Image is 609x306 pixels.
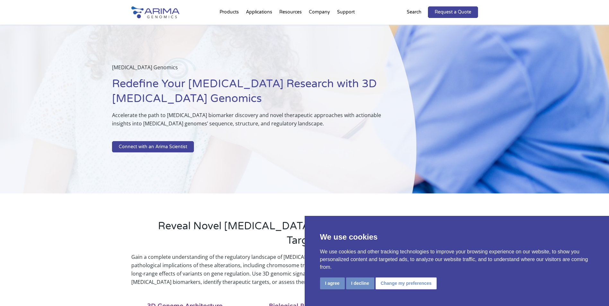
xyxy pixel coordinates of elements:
[112,77,384,111] h1: Redefine Your [MEDICAL_DATA] Research with 3D [MEDICAL_DATA] Genomics
[376,277,437,289] button: Change my preferences
[112,111,384,133] p: Accelerate the path to [MEDICAL_DATA] biomarker discovery and novel therapeutic approaches with a...
[320,277,345,289] button: I agree
[112,63,384,77] p: [MEDICAL_DATA] Genomics
[131,253,478,286] p: Gain a complete understanding of the regulatory landscape of [MEDICAL_DATA] genomes with 3D genom...
[320,231,594,243] p: We use cookies
[131,6,179,18] img: Arima-Genomics-logo
[428,6,478,18] a: Request a Quote
[407,8,422,16] p: Search
[320,248,594,271] p: We use cookies and other tracking technologies to improve your browsing experience on our website...
[112,141,194,153] a: Connect with an Arima Scientist
[157,219,452,253] h2: Reveal Novel [MEDICAL_DATA] Biomarkers and Therapeutic Targets
[346,277,374,289] button: I decline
